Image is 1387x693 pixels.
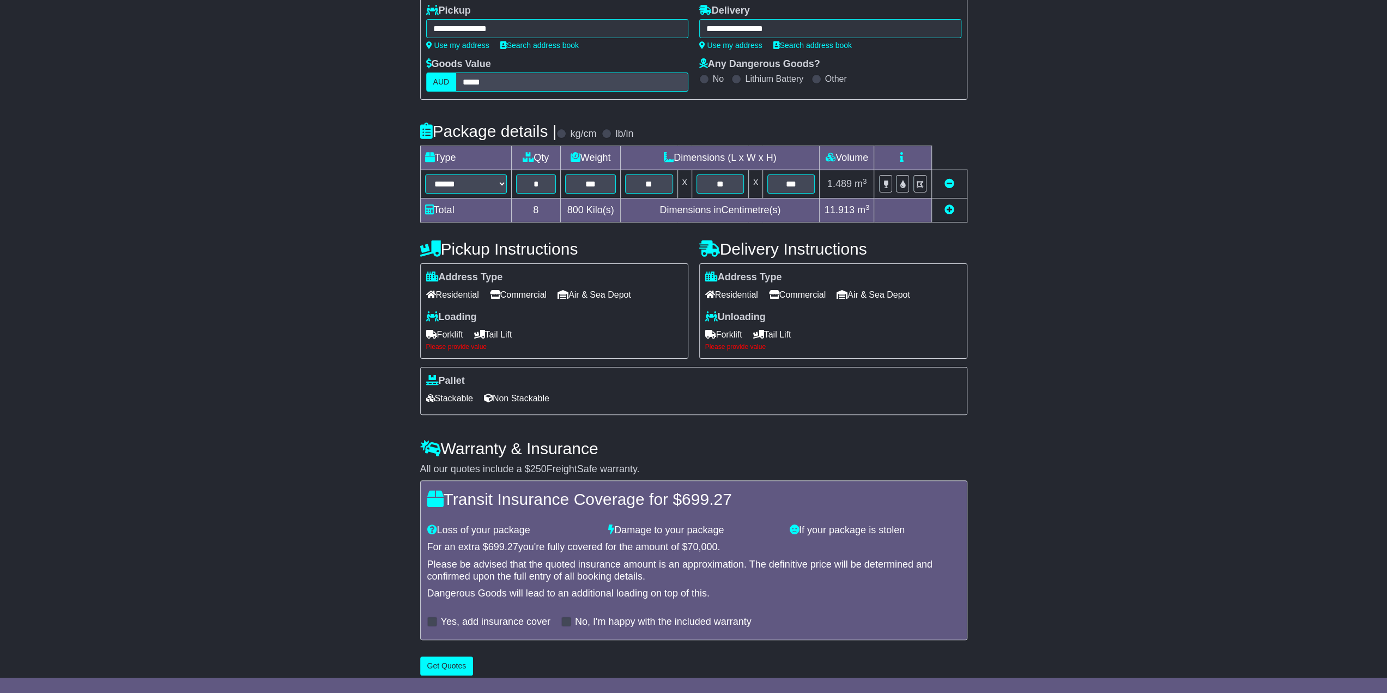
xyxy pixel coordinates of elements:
div: Please provide value [705,343,961,351]
label: No [713,74,724,84]
td: Dimensions (L x W x H) [621,146,820,170]
span: Forklift [426,326,463,343]
a: Add new item [944,204,954,215]
label: Goods Value [426,58,491,70]
td: Type [420,146,511,170]
a: Use my address [426,41,489,50]
label: Loading [426,311,477,323]
div: Damage to your package [603,525,784,537]
div: Please be advised that the quoted insurance amount is an approximation. The definitive price will... [427,559,960,582]
span: Air & Sea Depot [558,286,631,303]
label: AUD [426,73,457,92]
a: Search address book [500,41,579,50]
span: 250 [530,463,547,474]
span: m [855,178,867,189]
label: Any Dangerous Goods? [699,58,820,70]
span: 800 [567,204,584,215]
h4: Package details | [420,122,557,140]
td: 8 [511,198,561,222]
td: Weight [561,146,621,170]
label: Address Type [426,272,503,284]
span: 699.27 [682,490,732,508]
td: Total [420,198,511,222]
span: Air & Sea Depot [837,286,910,303]
span: 11.913 [825,204,855,215]
label: Pickup [426,5,471,17]
a: Use my address [699,41,762,50]
button: Get Quotes [420,656,474,676]
sup: 3 [865,203,870,212]
span: Tail Lift [753,326,791,343]
h4: Warranty & Insurance [420,439,967,457]
td: Kilo(s) [561,198,621,222]
span: 699.27 [488,541,518,552]
td: x [677,170,692,198]
sup: 3 [863,177,867,185]
label: Delivery [699,5,750,17]
label: kg/cm [570,128,596,140]
span: Tail Lift [474,326,512,343]
div: For an extra $ you're fully covered for the amount of $ . [427,541,960,553]
td: Volume [820,146,874,170]
h4: Delivery Instructions [699,240,967,258]
label: lb/in [615,128,633,140]
div: If your package is stolen [784,525,966,537]
span: Stackable [426,390,473,407]
span: 70,000 [687,541,717,552]
label: Yes, add insurance cover [441,616,550,628]
span: Non Stackable [484,390,549,407]
span: m [857,204,870,215]
div: Loss of your package [422,525,603,537]
label: Lithium Battery [745,74,803,84]
span: Residential [426,286,479,303]
h4: Transit Insurance Coverage for $ [427,490,960,508]
label: Unloading [705,311,766,323]
div: Please provide value [426,343,682,351]
td: x [748,170,762,198]
label: Address Type [705,272,782,284]
label: Pallet [426,375,465,387]
span: 1.489 [827,178,852,189]
td: Dimensions in Centimetre(s) [621,198,820,222]
label: Other [825,74,847,84]
label: No, I'm happy with the included warranty [575,616,752,628]
td: Qty [511,146,561,170]
span: Residential [705,286,758,303]
span: Forklift [705,326,742,343]
a: Remove this item [944,178,954,189]
div: Dangerous Goods will lead to an additional loading on top of this. [427,588,960,600]
span: Commercial [769,286,826,303]
span: Commercial [490,286,547,303]
div: All our quotes include a $ FreightSafe warranty. [420,463,967,475]
h4: Pickup Instructions [420,240,688,258]
a: Search address book [773,41,852,50]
